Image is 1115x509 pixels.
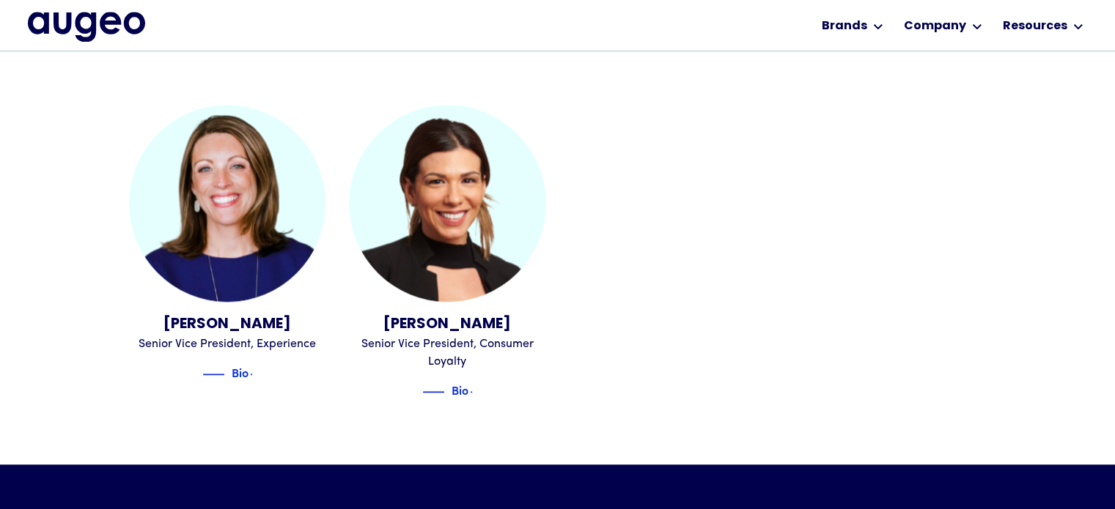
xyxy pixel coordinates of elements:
div: Senior Vice President, Consumer Loyalty [349,335,546,371]
a: home [28,12,145,41]
img: Augeo's full logo in midnight blue. [28,12,145,41]
div: [PERSON_NAME] [129,313,326,335]
div: Resources [1003,18,1067,35]
div: Company [904,18,966,35]
img: Jeanine Aurigema [349,105,546,302]
img: Blue text arrow [470,383,492,401]
div: Bio [232,363,249,381]
img: Blue decorative line [422,383,444,401]
img: Blue decorative line [202,365,224,383]
div: Senior Vice President, Experience [129,335,326,353]
div: Bio [452,381,468,398]
img: Leslie Dickerson [129,105,326,302]
a: Jeanine Aurigema[PERSON_NAME]Senior Vice President, Consumer LoyaltyBlue decorative lineBioBlue t... [349,105,546,400]
div: [PERSON_NAME] [349,313,546,335]
img: Blue text arrow [250,365,272,383]
div: Brands [822,18,867,35]
a: Leslie Dickerson[PERSON_NAME]Senior Vice President, ExperienceBlue decorative lineBioBlue text arrow [129,105,326,382]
